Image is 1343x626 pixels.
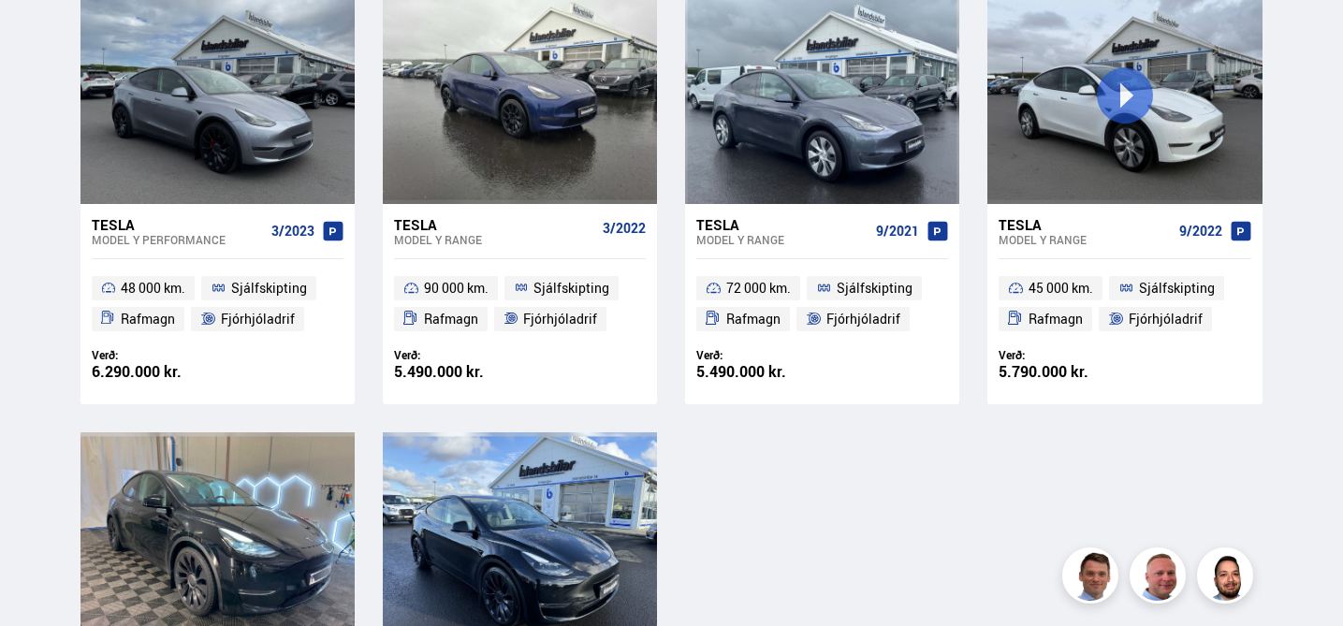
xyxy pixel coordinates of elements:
[696,364,823,380] div: 5.490.000 kr.
[837,277,912,299] span: Sjálfskipting
[726,308,781,330] span: Rafmagn
[271,224,314,239] span: 3/2023
[394,364,520,380] div: 5.490.000 kr.
[685,204,959,404] a: Tesla Model Y RANGE 9/2021 72 000 km. Sjálfskipting Rafmagn Fjórhjóladrif Verð: 5.490.000 kr.
[523,308,597,330] span: Fjórhjóladrif
[92,364,218,380] div: 6.290.000 kr.
[603,221,646,236] span: 3/2022
[826,308,900,330] span: Fjórhjóladrif
[876,224,919,239] span: 9/2021
[1139,277,1215,299] span: Sjálfskipting
[1065,550,1121,606] img: FbJEzSuNWCJXmdc-.webp
[999,233,1171,246] div: Model Y RANGE
[1132,550,1189,606] img: siFngHWaQ9KaOqBr.png
[999,364,1125,380] div: 5.790.000 kr.
[999,216,1171,233] div: Tesla
[999,348,1125,362] div: Verð:
[1129,308,1203,330] span: Fjórhjóladrif
[696,348,823,362] div: Verð:
[80,204,355,404] a: Tesla Model Y PERFORMANCE 3/2023 48 000 km. Sjálfskipting Rafmagn Fjórhjóladrif Verð: 6.290.000 kr.
[394,348,520,362] div: Verð:
[533,277,609,299] span: Sjálfskipting
[424,277,489,299] span: 90 000 km.
[92,233,264,246] div: Model Y PERFORMANCE
[1179,224,1222,239] span: 9/2022
[1200,550,1256,606] img: nhp88E3Fdnt1Opn2.png
[726,277,791,299] span: 72 000 km.
[1029,277,1093,299] span: 45 000 km.
[221,308,295,330] span: Fjórhjóladrif
[424,308,478,330] span: Rafmagn
[696,233,869,246] div: Model Y RANGE
[231,277,307,299] span: Sjálfskipting
[394,233,595,246] div: Model Y RANGE
[92,348,218,362] div: Verð:
[121,277,185,299] span: 48 000 km.
[394,216,595,233] div: Tesla
[92,216,264,233] div: Tesla
[15,7,71,64] button: Open LiveChat chat widget
[696,216,869,233] div: Tesla
[1029,308,1083,330] span: Rafmagn
[383,204,657,404] a: Tesla Model Y RANGE 3/2022 90 000 km. Sjálfskipting Rafmagn Fjórhjóladrif Verð: 5.490.000 kr.
[121,308,175,330] span: Rafmagn
[987,204,1262,404] a: Tesla Model Y RANGE 9/2022 45 000 km. Sjálfskipting Rafmagn Fjórhjóladrif Verð: 5.790.000 kr.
